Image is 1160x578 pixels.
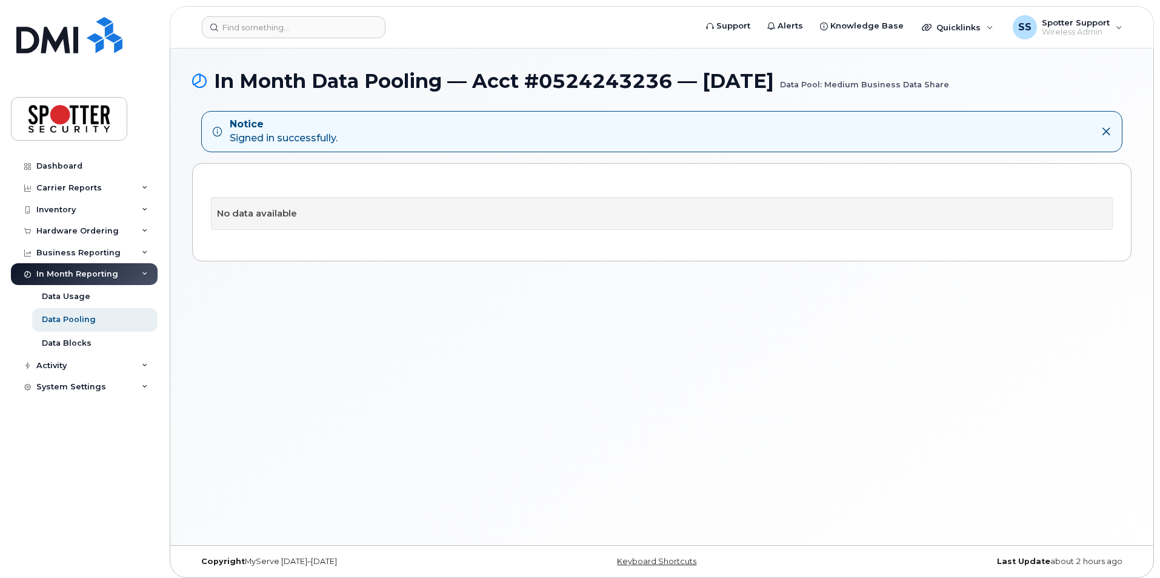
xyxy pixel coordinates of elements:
div: Signed in successfully. [230,118,338,146]
small: Data Pool: Medium Business Data Share [780,70,949,89]
strong: Copyright [201,557,245,566]
a: Keyboard Shortcuts [617,557,696,566]
h4: No data available [217,209,1107,219]
div: about 2 hours ago [818,557,1132,566]
div: MyServe [DATE]–[DATE] [192,557,505,566]
h1: In Month Data Pooling — Acct #0524243236 — [DATE] [192,70,1132,92]
strong: Notice [230,118,338,132]
strong: Last Update [997,557,1050,566]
